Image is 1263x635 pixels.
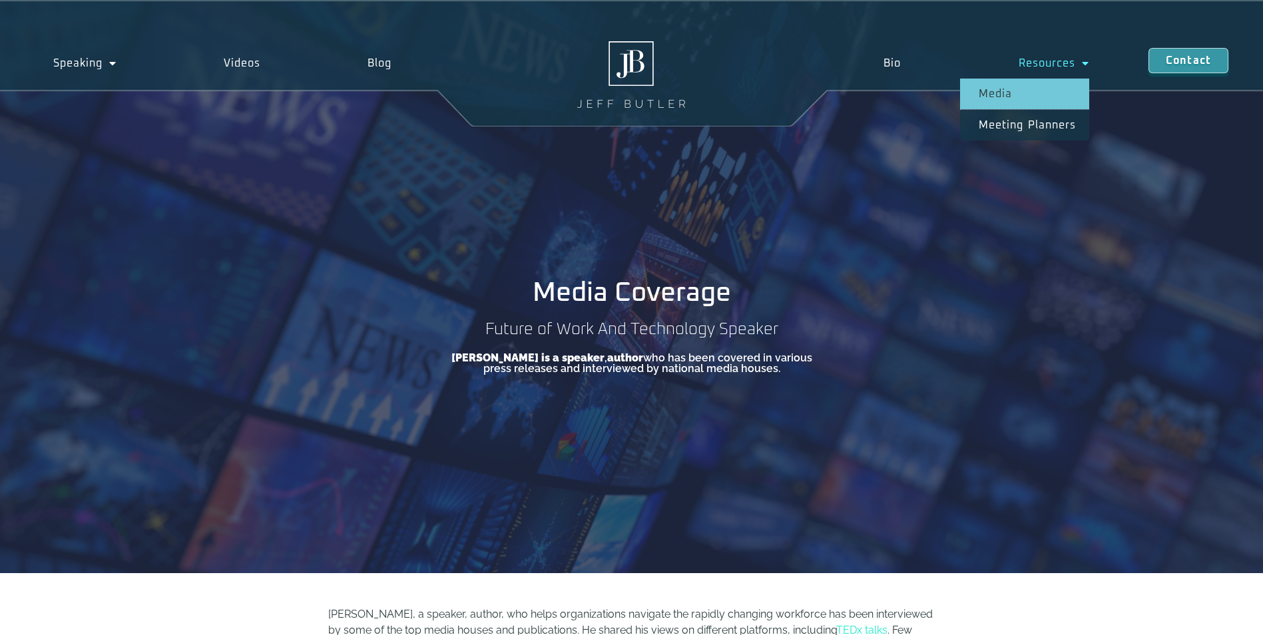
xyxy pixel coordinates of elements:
p: , who has been covered in various press releases and interviewed by national media houses. [442,353,822,374]
b: [PERSON_NAME] is a speaker [451,351,605,364]
nav: Menu [824,48,1148,79]
span: Contact [1166,55,1211,66]
b: author [607,351,643,364]
a: Bio [824,48,959,79]
a: Resources [960,48,1148,79]
a: Contact [1148,48,1228,73]
h2: Future of Work And Technology Speaker [480,319,784,339]
a: Blog [314,48,445,79]
ul: Resources [960,79,1089,140]
a: Meeting planners [960,110,1089,140]
a: Media [960,79,1089,109]
a: Videos [170,48,314,79]
h1: Media Coverage [533,280,731,306]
